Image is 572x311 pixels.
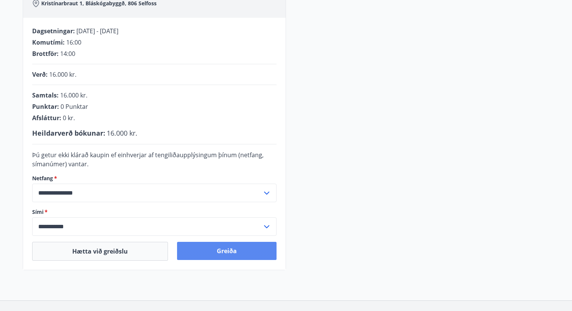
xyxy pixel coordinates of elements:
span: Heildarverð bókunar : [32,128,105,138]
span: Brottför : [32,50,59,58]
span: 16.000 kr. [49,70,76,79]
label: Sími [32,208,277,216]
span: Punktar : [32,102,59,111]
button: Hætta við greiðslu [32,242,168,261]
span: Dagsetningar : [32,27,75,35]
button: Greiða [177,242,277,260]
span: 14:00 [60,50,75,58]
span: 0 kr. [63,114,75,122]
span: [DATE] - [DATE] [76,27,118,35]
span: Komutími : [32,38,65,46]
span: Verð : [32,70,48,79]
label: Netfang [32,175,277,182]
span: 16.000 kr. [60,91,87,99]
span: 16.000 kr. [107,128,137,138]
span: Þú getur ekki klárað kaupin ef einhverjar af tengiliðaupplýsingum þínum (netfang, símanúmer) vantar. [32,151,264,168]
span: 16:00 [66,38,81,46]
span: 0 Punktar [61,102,88,111]
span: Samtals : [32,91,59,99]
span: Afsláttur : [32,114,61,122]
